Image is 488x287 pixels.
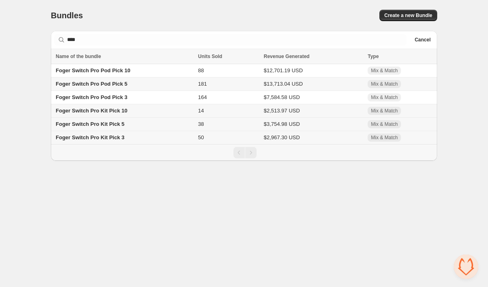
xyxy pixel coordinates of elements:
[264,94,300,100] span: $7,584.58 USD
[56,67,131,73] span: Foger Switch Pro Pod Pick 10
[198,108,204,114] span: 14
[264,81,303,87] span: $13,713.04 USD
[371,121,398,127] span: Mix & Match
[412,35,434,45] button: Cancel
[264,67,303,73] span: $12,701.19 USD
[51,11,83,20] h1: Bundles
[384,12,432,19] span: Create a new Bundle
[198,52,230,60] button: Units Sold
[264,134,300,140] span: $2,967.30 USD
[371,108,398,114] span: Mix & Match
[198,121,204,127] span: 38
[56,108,127,114] span: Foger Switch Pro Kit Pick 10
[198,67,204,73] span: 88
[371,81,398,87] span: Mix & Match
[198,81,207,87] span: 181
[371,134,398,141] span: Mix & Match
[51,144,437,161] nav: Pagination
[454,255,478,279] div: Open chat
[56,94,127,100] span: Foger Switch Pro Pod Pick 3
[198,52,222,60] span: Units Sold
[368,52,432,60] div: Type
[56,121,124,127] span: Foger Switch Pro Kit Pick 5
[415,37,431,43] span: Cancel
[56,81,127,87] span: Foger Switch Pro Pod Pick 5
[56,52,193,60] div: Name of the bundle
[264,121,300,127] span: $3,754.98 USD
[264,52,309,60] span: Revenue Generated
[198,94,207,100] span: 164
[198,134,204,140] span: 50
[371,67,398,74] span: Mix & Match
[371,94,398,101] span: Mix & Match
[264,52,318,60] button: Revenue Generated
[264,108,300,114] span: $2,513.97 USD
[56,134,124,140] span: Foger Switch Pro Kit Pick 3
[379,10,437,21] button: Create a new Bundle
